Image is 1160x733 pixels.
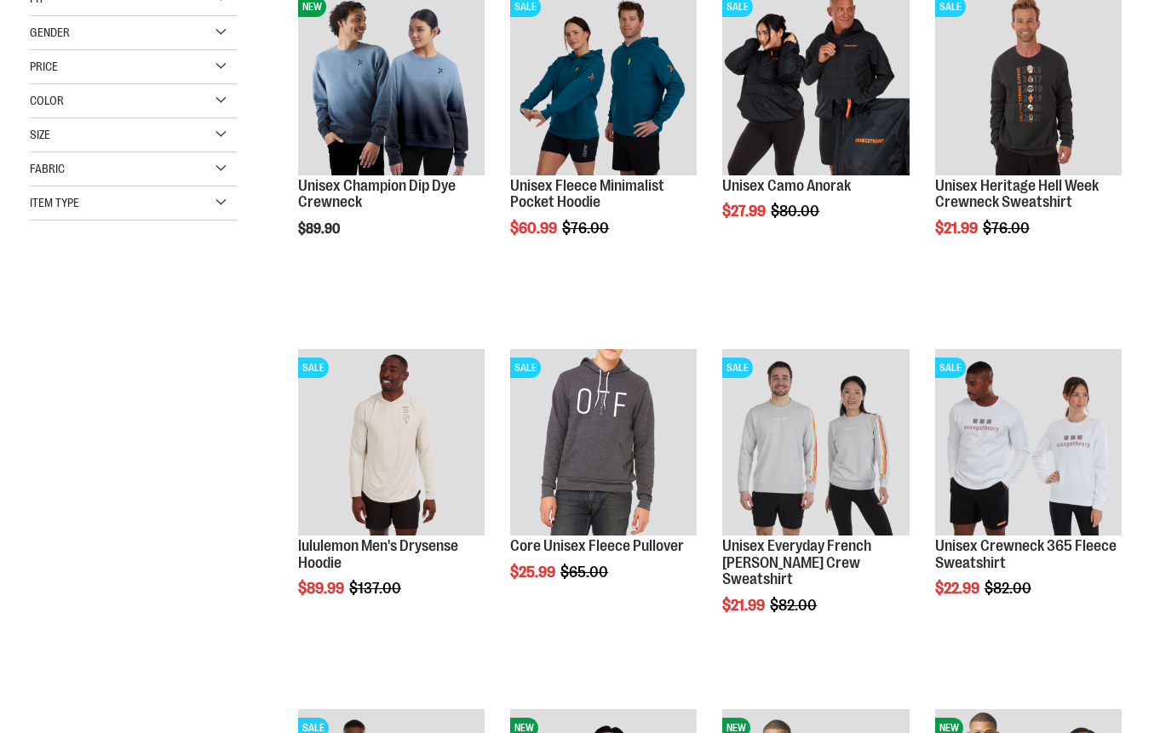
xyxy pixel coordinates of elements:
[722,349,909,538] a: Product image for Unisex Everyday French Terry Crew SweatshirtSALE
[770,597,819,614] span: $82.00
[510,537,684,554] a: Core Unisex Fleece Pullover
[771,203,822,220] span: $80.00
[983,220,1032,237] span: $76.00
[298,358,329,378] span: SALE
[30,196,79,209] span: Item Type
[349,580,404,597] span: $137.00
[290,341,493,641] div: product
[722,537,871,588] a: Unisex Everyday French [PERSON_NAME] Crew Sweatshirt
[298,537,458,571] a: lululemon Men's Drysense Hoodie
[560,564,611,581] span: $65.00
[30,60,58,73] span: Price
[510,177,664,211] a: Unisex Fleece Minimalist Pocket Hoodie
[30,162,65,175] span: Fabric
[935,177,1099,211] a: Unisex Heritage Hell Week Crewneck Sweatshirt
[935,580,982,597] span: $22.99
[298,580,347,597] span: $89.99
[722,597,767,614] span: $21.99
[510,349,697,538] a: Product image for Core Unisex Fleece PulloverSALE
[722,358,753,378] span: SALE
[935,349,1122,538] a: Product image for Unisex Crewneck 365 Fleece SweatshirtSALE
[510,349,697,535] img: Product image for Core Unisex Fleece Pullover
[510,220,560,237] span: $60.99
[722,203,768,220] span: $27.99
[935,537,1117,571] a: Unisex Crewneck 365 Fleece Sweatshirt
[722,177,851,194] a: Unisex Camo Anorak
[935,349,1122,535] img: Product image for Unisex Crewneck 365 Fleece Sweatshirt
[562,220,612,237] span: $76.00
[30,94,64,107] span: Color
[935,358,966,378] span: SALE
[927,341,1130,641] div: product
[298,177,456,211] a: Unisex Champion Dip Dye Crewneck
[722,349,909,535] img: Product image for Unisex Everyday French Terry Crew Sweatshirt
[510,564,558,581] span: $25.99
[298,349,485,535] img: Product image for lululemon Mens Drysense Hoodie Bone
[30,128,50,141] span: Size
[935,220,980,237] span: $21.99
[502,341,705,624] div: product
[985,580,1034,597] span: $82.00
[298,221,342,237] span: $89.90
[30,26,70,39] span: Gender
[714,341,917,658] div: product
[510,358,541,378] span: SALE
[298,349,485,538] a: Product image for lululemon Mens Drysense Hoodie BoneSALE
